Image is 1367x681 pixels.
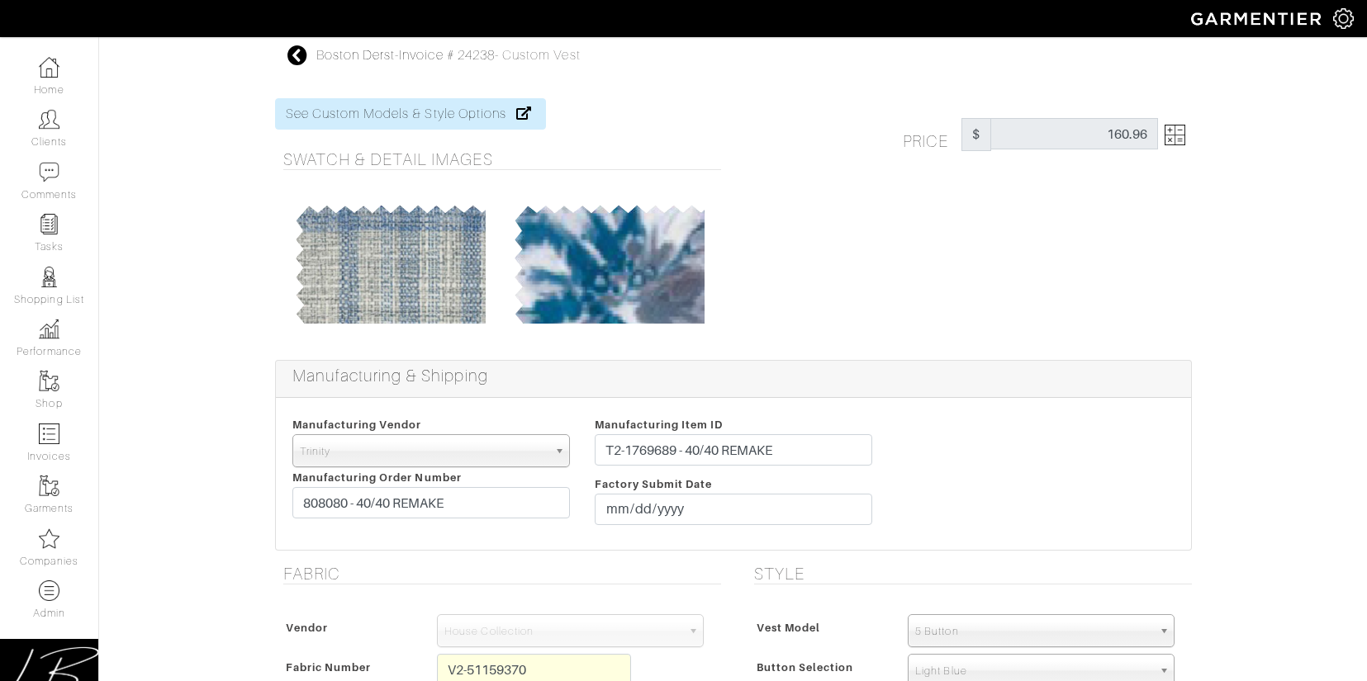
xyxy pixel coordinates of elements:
a: See Custom Models & Style Options [275,98,547,130]
img: reminder-icon-8004d30b9f0a5d33ae49ab947aed9ed385cf756f9e5892f1edd6e32f2345188e.png [39,214,59,234]
span: Trinity [300,435,548,468]
span: $ [961,118,991,151]
span: House Collection [444,615,681,648]
img: comment-icon-a0a6a9ef722e966f86d9cbdc48e553b5cf19dbc54f86b18d962a5391bc8f6eb6.png [39,162,59,182]
span: Manufacturing Order Number [292,471,462,484]
span: 5 Button [915,615,1152,648]
span: Vendor [286,616,328,640]
img: garmentier-logo-header-white-b43fb05a5012e4ada735d5af1a66efaba907eab6374d6393d1fbf88cb4ef424d.png [1183,4,1333,33]
span: Fabric Number [286,655,372,679]
a: Invoice # 24238 [399,48,495,63]
h5: Fabric [283,564,721,584]
h5: Price [903,118,961,151]
img: graph-8b7af3c665d003b59727f371ae50e7771705bf0c487971e6e97d053d13c5068d.png [39,319,59,339]
span: Vest Model [757,616,821,640]
img: clients-icon-6bae9207a08558b7cb47a8932f037763ab4055f8c8b6bfacd5dc20c3e0201464.png [39,109,59,130]
img: orders-icon-0abe47150d42831381b5fb84f609e132dff9fe21cb692f30cb5eec754e2cba89.png [39,423,59,444]
img: gear-icon-white-bd11855cb880d31180b6d7d6211b90ccbf57a29d726f0c71d8c61bd08dd39cc2.png [1333,8,1354,29]
img: companies-icon-14a0f246c7e91f24465de634b560f0151b0cc5c9ce11af5fac52e6d7d6371812.png [39,528,59,549]
span: Factory Submit Date [595,478,713,490]
img: garments-icon-b7da505a4dc4fd61783c78ac3ca0ef83fa9d6f193b1c9dc38574b1d14d53ca28.png [39,371,59,391]
img: Open Price Breakdown [1165,125,1185,145]
img: custom-products-icon-6973edde1b6c6774590e2ad28d3d057f2f42decad08aa0e48061009ba2575b3a.png [39,580,59,601]
span: Button Selection [757,655,854,679]
img: garments-icon-b7da505a4dc4fd61783c78ac3ca0ef83fa9d6f193b1c9dc38574b1d14d53ca28.png [39,475,59,496]
a: Boston Derst [316,48,396,63]
h5: Manufacturing & Shipping [292,366,1183,385]
div: - - Custom Vest [316,45,581,65]
h5: Swatch & Detail Images [283,149,721,169]
img: dashboard-icon-dbcd8f5a0b271acd01030246c82b418ddd0df26cd7fceb0bd07c9910d44c42f6.png [39,57,59,78]
img: stylists-icon-eb353228a002819b7ec25b43dbf5f0378dd9e0616d9560372ff212230b889e62.png [39,267,59,287]
span: Manufacturing Vendor [292,419,422,431]
h5: Style [754,564,1192,584]
span: Manufacturing Item ID [595,419,724,431]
